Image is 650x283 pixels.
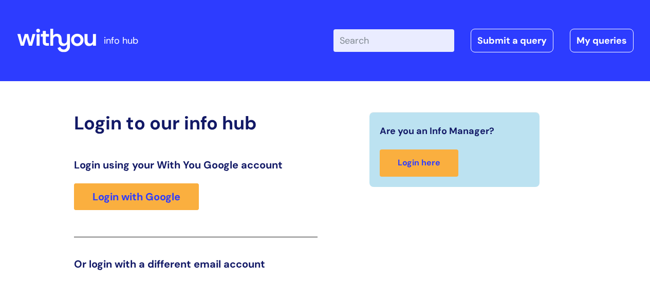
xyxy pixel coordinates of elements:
[74,159,318,171] h3: Login using your With You Google account
[333,29,454,52] input: Search
[74,258,318,270] h3: Or login with a different email account
[570,29,634,52] a: My queries
[104,32,138,49] p: info hub
[74,112,318,134] h2: Login to our info hub
[471,29,553,52] a: Submit a query
[380,123,494,139] span: Are you an Info Manager?
[74,183,199,210] a: Login with Google
[380,149,458,177] a: Login here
